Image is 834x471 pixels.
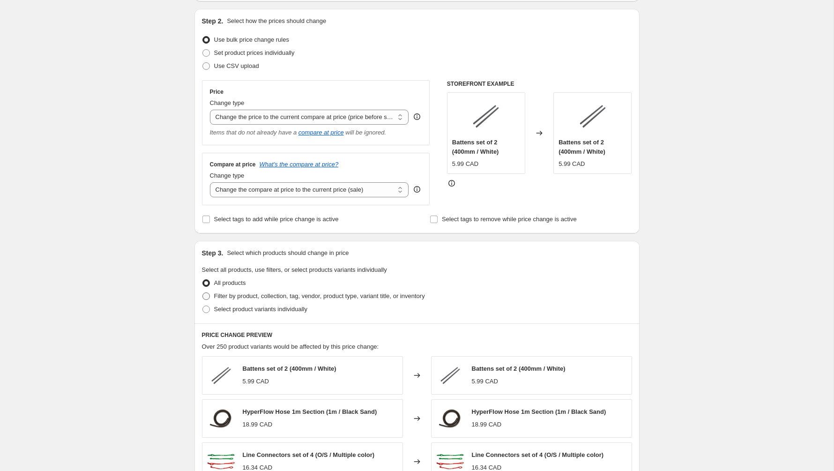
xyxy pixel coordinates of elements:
div: help [412,112,422,121]
div: 18.99 CAD [472,420,502,429]
div: 5.99 CAD [452,159,478,169]
div: help [412,185,422,194]
div: 18.99 CAD [243,420,273,429]
h6: PRICE CHANGE PREVIEW [202,331,632,339]
div: 5.99 CAD [472,377,498,386]
i: Items that do not already have a [210,129,297,136]
button: What's the compare at price? [260,161,339,168]
span: Select product variants individually [214,306,307,313]
img: 102328_98bebc2d137ef84b993cf079fd47fd6b103e5aea_80x.png [436,361,464,389]
img: 102328_98bebc2d137ef84b993cf079fd47fd6b103e5aea_80x.png [207,361,235,389]
h2: Step 3. [202,248,223,258]
span: Use bulk price change rules [214,36,289,43]
img: 102331_f903371f1672274e1f52ce18834af03d209961ed_80x.png [207,404,235,433]
span: Line Connectors set of 4 (O/S / Multiple color) [243,451,375,458]
span: All products [214,279,246,286]
i: will be ignored. [345,129,386,136]
div: 5.99 CAD [243,377,269,386]
span: Battens set of 2 (400mm / White) [558,139,605,155]
p: Select which products should change in price [227,248,349,258]
h3: Price [210,88,223,96]
h6: STOREFRONT EXAMPLE [447,80,632,88]
span: Battens set of 2 (400mm / White) [243,365,336,372]
p: Select how the prices should change [227,16,326,26]
div: 5.99 CAD [558,159,585,169]
h2: Step 2. [202,16,223,26]
span: Line Connectors set of 4 (O/S / Multiple color) [472,451,604,458]
span: HyperFlow Hose 1m Section (1m / Black Sand) [472,408,606,415]
span: Set product prices individually [214,49,295,56]
span: Select all products, use filters, or select products variants individually [202,266,387,273]
span: Select tags to remove while price change is active [442,216,577,223]
span: Change type [210,99,245,106]
img: 102328_98bebc2d137ef84b993cf079fd47fd6b103e5aea_80x.png [467,97,505,135]
img: 102328_98bebc2d137ef84b993cf079fd47fd6b103e5aea_80x.png [574,97,611,135]
span: HyperFlow Hose 1m Section (1m / Black Sand) [243,408,377,415]
span: Use CSV upload [214,62,259,69]
span: Select tags to add while price change is active [214,216,339,223]
span: Over 250 product variants would be affected by this price change: [202,343,379,350]
h3: Compare at price [210,161,256,168]
span: Battens set of 2 (400mm / White) [472,365,566,372]
span: Change type [210,172,245,179]
span: Battens set of 2 (400mm / White) [452,139,499,155]
span: Filter by product, collection, tag, vendor, product type, variant title, or inventory [214,292,425,299]
button: compare at price [298,129,344,136]
img: 102331_f903371f1672274e1f52ce18834af03d209961ed_80x.png [436,404,464,433]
